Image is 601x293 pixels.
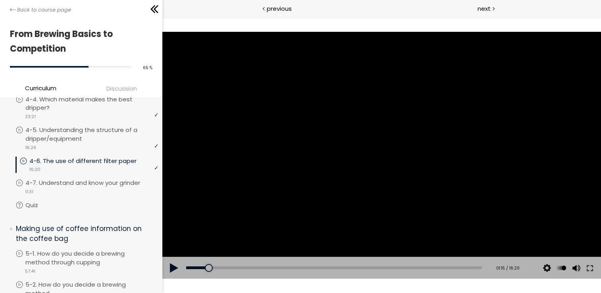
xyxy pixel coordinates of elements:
[143,65,152,71] span: 65 %
[25,83,56,93] span: Curriculum
[25,144,36,151] span: 16:29
[10,27,148,56] h1: From Brewing Basics to Competition
[407,239,419,262] button: Volume
[393,239,405,262] button: Play back rate
[25,113,36,120] span: 23:21
[29,166,40,173] span: 16:20
[25,179,156,187] p: 4-7. Understand and know your grinder
[379,239,391,262] button: Video quality
[29,157,152,165] p: 4-6. The use of different filter paper
[25,126,158,143] p: 4-5. Understanding the structure of a dripper/equipment
[267,4,292,13] span: previous
[478,4,491,13] span: next
[392,239,406,262] div: Change playback rate
[17,6,71,14] span: Back to course page
[106,84,137,93] span: Discussion
[10,6,71,14] a: Back to course page
[25,95,158,113] p: 4-4. Which material makes the best dripper?
[25,188,33,195] span: 11:31
[327,248,357,254] div: 01:15 / 16:20
[16,224,152,243] p: Making use of coffee information on the coffee bag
